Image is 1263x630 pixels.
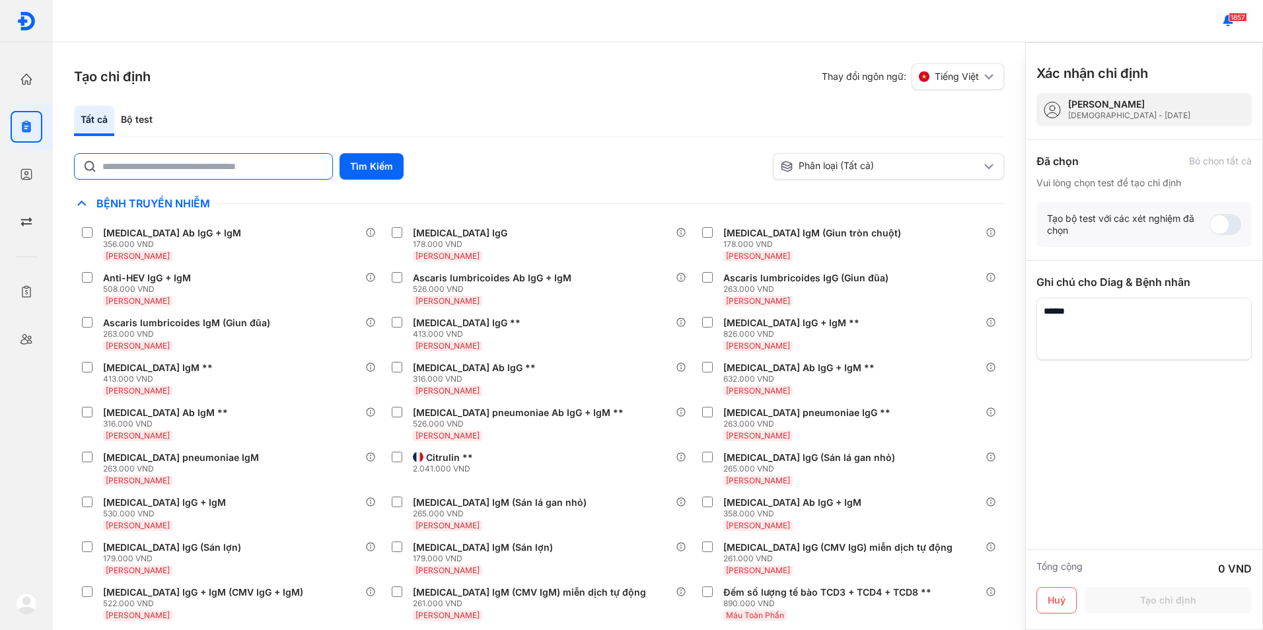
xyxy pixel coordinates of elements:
[1189,155,1252,167] div: Bỏ chọn tất cả
[103,374,218,384] div: 413.000 VND
[17,11,36,31] img: logo
[413,598,651,609] div: 261.000 VND
[103,598,308,609] div: 522.000 VND
[723,464,900,474] div: 265.000 VND
[74,106,114,136] div: Tất cả
[413,239,513,250] div: 178.000 VND
[723,329,865,339] div: 826.000 VND
[413,329,526,339] div: 413.000 VND
[413,542,553,553] div: [MEDICAL_DATA] IgM (Sán lợn)
[723,239,906,250] div: 178.000 VND
[413,317,521,329] div: [MEDICAL_DATA] IgG **
[16,593,37,614] img: logo
[723,452,895,464] div: [MEDICAL_DATA] IgG (Sán lá gan nhỏ)
[103,553,246,564] div: 179.000 VND
[1036,153,1079,169] div: Đã chọn
[103,272,191,284] div: Anti-HEV IgG + IgM
[106,431,170,440] span: [PERSON_NAME]
[114,106,159,136] div: Bộ test
[413,272,571,284] div: Ascaris lumbricoides Ab IgG + IgM
[1085,587,1252,613] button: Tạo chỉ định
[723,508,867,519] div: 358.000 VND
[1036,587,1077,613] button: Huỷ
[103,452,259,464] div: [MEDICAL_DATA] pneumoniae IgM
[426,452,473,464] div: Citrulin **
[1036,274,1252,290] div: Ghi chú cho Diag & Bệnh nhân
[726,520,790,530] span: [PERSON_NAME]
[723,362,875,374] div: [MEDICAL_DATA] Ab IgG + IgM **
[726,431,790,440] span: [PERSON_NAME]
[413,586,646,598] div: [MEDICAL_DATA] IgM (CMV IgM) miễn dịch tự động
[726,475,790,485] span: [PERSON_NAME]
[415,520,480,530] span: [PERSON_NAME]
[723,407,890,419] div: [MEDICAL_DATA] pneumoniae IgG **
[74,67,151,86] h3: Tạo chỉ định
[106,610,170,620] span: [PERSON_NAME]
[413,374,541,384] div: 316.000 VND
[413,464,478,474] div: 2.041.000 VND
[415,431,480,440] span: [PERSON_NAME]
[822,63,1004,90] div: Thay đổi ngôn ngữ:
[723,497,861,508] div: [MEDICAL_DATA] Ab IgG + IgM
[1068,110,1190,121] div: [DEMOGRAPHIC_DATA] - [DATE]
[413,407,624,419] div: [MEDICAL_DATA] pneumoniae Ab IgG + IgM **
[103,407,228,419] div: [MEDICAL_DATA] Ab IgM **
[415,296,480,306] span: [PERSON_NAME]
[413,553,558,564] div: 179.000 VND
[103,362,213,374] div: [MEDICAL_DATA] IgM **
[106,520,170,530] span: [PERSON_NAME]
[723,586,931,598] div: Đếm số lượng tế bào TCD3 + TCD4 + TCD8 **
[106,386,170,396] span: [PERSON_NAME]
[723,374,880,384] div: 632.000 VND
[103,542,241,553] div: [MEDICAL_DATA] IgG (Sán lợn)
[723,598,937,609] div: 890.000 VND
[106,296,170,306] span: [PERSON_NAME]
[726,341,790,351] span: [PERSON_NAME]
[415,251,480,261] span: [PERSON_NAME]
[726,565,790,575] span: [PERSON_NAME]
[1218,561,1252,577] div: 0 VND
[935,71,979,83] span: Tiếng Việt
[723,272,888,284] div: Ascaris lumbricoides IgG (Giun đũa)
[106,565,170,575] span: [PERSON_NAME]
[106,475,170,485] span: [PERSON_NAME]
[1036,64,1148,83] h3: Xác nhận chỉ định
[413,227,507,239] div: [MEDICAL_DATA] IgG
[723,419,896,429] div: 263.000 VND
[1068,98,1190,110] div: [PERSON_NAME]
[103,586,303,598] div: [MEDICAL_DATA] IgG + IgM (CMV IgG + IgM)
[103,464,264,474] div: 263.000 VND
[106,251,170,261] span: [PERSON_NAME]
[415,386,480,396] span: [PERSON_NAME]
[103,497,226,508] div: [MEDICAL_DATA] IgG + IgM
[723,542,953,553] div: [MEDICAL_DATA] IgG (CMV IgG) miễn dịch tự động
[726,251,790,261] span: [PERSON_NAME]
[413,284,577,295] div: 526.000 VND
[103,227,241,239] div: [MEDICAL_DATA] Ab IgG + IgM
[1036,561,1083,577] div: Tổng cộng
[413,497,587,508] div: [MEDICAL_DATA] IgM (Sán lá gan nhỏ)
[340,153,404,180] button: Tìm Kiếm
[723,317,859,329] div: [MEDICAL_DATA] IgG + IgM **
[103,317,270,329] div: Ascaris lumbricoides IgM (Giun đũa)
[103,419,233,429] div: 316.000 VND
[726,386,790,396] span: [PERSON_NAME]
[90,197,217,210] span: Bệnh Truyền Nhiễm
[726,610,784,620] span: Máu Toàn Phần
[1047,213,1209,236] div: Tạo bộ test với các xét nghiệm đã chọn
[415,565,480,575] span: [PERSON_NAME]
[780,160,981,173] div: Phân loại (Tất cả)
[413,362,536,374] div: [MEDICAL_DATA] Ab IgG **
[415,610,480,620] span: [PERSON_NAME]
[1229,13,1247,22] span: 1857
[723,284,894,295] div: 263.000 VND
[415,341,480,351] span: [PERSON_NAME]
[103,329,275,339] div: 263.000 VND
[1036,177,1252,189] div: Vui lòng chọn test để tạo chỉ định
[103,239,246,250] div: 356.000 VND
[103,284,196,295] div: 508.000 VND
[103,508,231,519] div: 530.000 VND
[726,296,790,306] span: [PERSON_NAME]
[106,341,170,351] span: [PERSON_NAME]
[723,553,958,564] div: 261.000 VND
